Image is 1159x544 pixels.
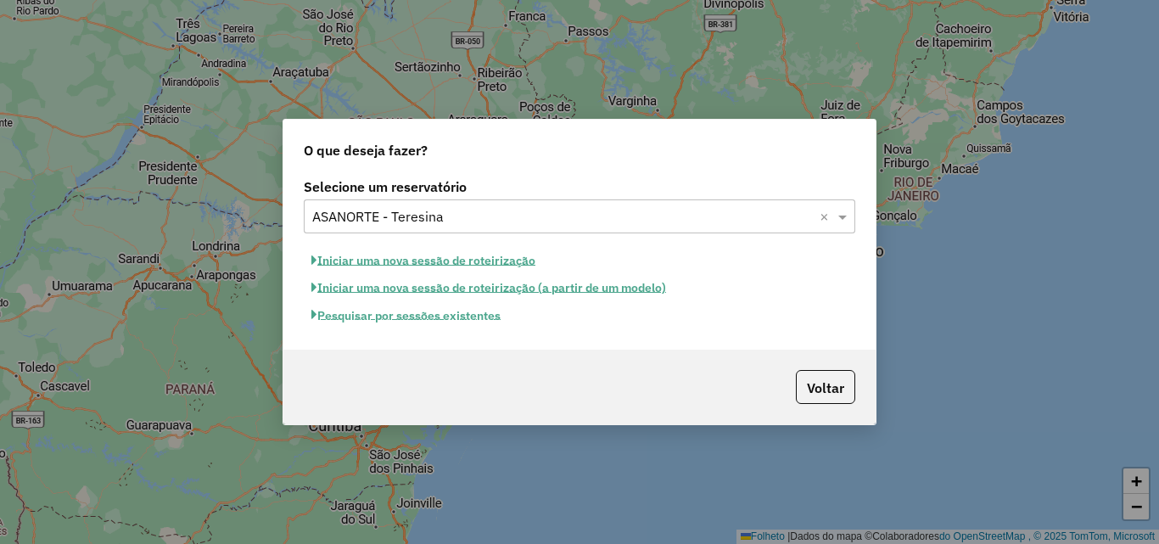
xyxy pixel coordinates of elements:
[304,142,428,159] font: O que deseja fazer?
[317,280,666,295] font: Iniciar uma nova sessão de roteirização (a partir de um modelo)
[304,274,674,301] button: Iniciar uma nova sessão de roteirização (a partir de um modelo)
[317,308,501,323] font: Pesquisar por sessões existentes
[304,178,467,195] font: Selecione um reservatório
[304,301,508,328] button: Pesquisar por sessões existentes
[807,379,844,396] font: Voltar
[304,247,543,274] button: Iniciar uma nova sessão de roteirização
[317,253,535,268] font: Iniciar uma nova sessão de roteirização
[820,206,834,227] span: Limpar tudo
[796,370,855,405] button: Voltar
